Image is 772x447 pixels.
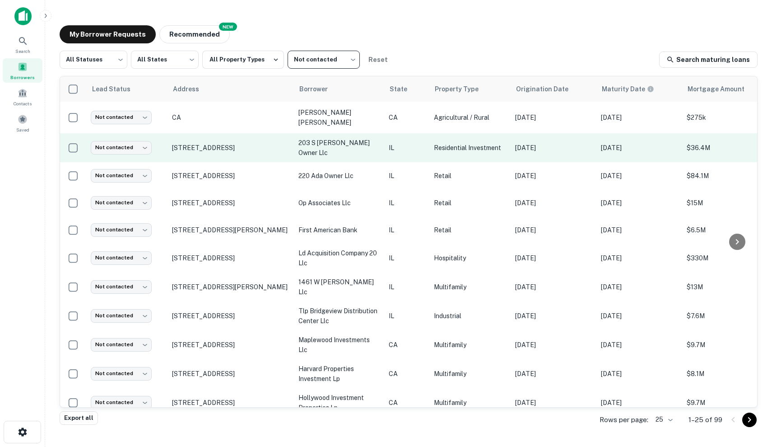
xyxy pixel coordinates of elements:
p: [DATE] [515,340,592,350]
p: ld acquisition company 20 llc [298,248,380,268]
span: Borrowers [10,74,35,81]
span: Borrower [299,84,339,94]
div: NEW [219,23,237,31]
p: [DATE] [601,398,678,408]
div: Not contacted [91,169,152,182]
p: $330M [687,253,768,263]
div: Not contacted [91,251,152,264]
th: Maturity dates displayed may be estimated. Please contact the lender for the most accurate maturi... [596,76,682,102]
p: [DATE] [515,253,592,263]
p: tlp bridgeview distribution center llc [298,306,380,326]
button: Recommended [159,25,230,43]
p: harvard properties investment lp [298,364,380,384]
p: 203 s [PERSON_NAME] owner llc [298,138,380,158]
p: $8.1M [687,369,768,379]
p: [DATE] [515,225,592,235]
button: My Borrower Requests [60,25,156,43]
p: [STREET_ADDRESS] [172,144,289,152]
p: Hospitality [434,253,506,263]
a: Search maturing loans [659,52,758,68]
p: IL [389,171,425,181]
p: [DATE] [601,225,678,235]
p: [DATE] [515,113,592,122]
span: Mortgage Amount [688,84,756,94]
p: op associates llc [298,198,380,208]
p: [STREET_ADDRESS] [172,172,289,180]
p: CA [389,398,425,408]
div: All States [131,48,199,71]
a: Search [3,32,42,56]
p: Agricultural / Rural [434,113,506,122]
div: Not contacted [91,309,152,322]
p: [DATE] [601,253,678,263]
p: CA [172,113,289,122]
span: Saved [16,126,29,133]
th: Origination Date [511,76,596,102]
div: Not contacted [91,141,152,154]
button: Reset [363,51,392,69]
a: Borrowers [3,58,42,83]
p: [DATE] [601,311,678,321]
p: [DATE] [601,143,678,153]
p: [DATE] [515,369,592,379]
span: Property Type [435,84,490,94]
span: State [390,84,419,94]
p: maplewood investments llc [298,335,380,355]
div: Not contacted [91,367,152,380]
button: Go to next page [742,413,757,427]
th: Borrower [294,76,384,102]
p: $9.7M [687,398,768,408]
p: [DATE] [515,198,592,208]
p: $275k [687,113,768,122]
p: [DATE] [515,171,592,181]
p: Retail [434,198,506,208]
p: Industrial [434,311,506,321]
th: Property Type [429,76,511,102]
p: [DATE] [515,143,592,153]
th: Lead Status [86,76,167,102]
p: [STREET_ADDRESS] [172,312,289,320]
p: [DATE] [601,113,678,122]
p: [STREET_ADDRESS] [172,254,289,262]
p: 220 ada owner llc [298,171,380,181]
p: Multifamily [434,398,506,408]
th: State [384,76,429,102]
p: [DATE] [515,282,592,292]
p: Retail [434,171,506,181]
p: [STREET_ADDRESS] [172,370,289,378]
p: Residential Investment [434,143,506,153]
p: $13M [687,282,768,292]
p: Multifamily [434,282,506,292]
a: Contacts [3,85,42,109]
p: [PERSON_NAME] [PERSON_NAME] [298,108,380,127]
p: Multifamily [434,369,506,379]
p: [DATE] [515,398,592,408]
span: Contacts [14,100,32,107]
p: $6.5M [687,225,768,235]
p: $36.4M [687,143,768,153]
p: hollywood investment properties lp [298,393,380,413]
p: [STREET_ADDRESS][PERSON_NAME] [172,283,289,291]
div: Maturity dates displayed may be estimated. Please contact the lender for the most accurate maturi... [602,84,654,94]
p: Rows per page: [600,414,648,425]
a: Saved [3,111,42,135]
p: CA [389,340,425,350]
p: IL [389,282,425,292]
p: [STREET_ADDRESS] [172,399,289,407]
span: Address [173,84,211,94]
p: IL [389,198,425,208]
div: Chat Widget [727,375,772,418]
button: Export all [60,411,98,425]
p: IL [389,225,425,235]
p: [STREET_ADDRESS] [172,341,289,349]
div: Not contacted [91,280,152,293]
div: Not contacted [288,48,360,71]
p: CA [389,369,425,379]
img: capitalize-icon.png [14,7,32,25]
p: first american bank [298,225,380,235]
span: Search [15,47,30,55]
